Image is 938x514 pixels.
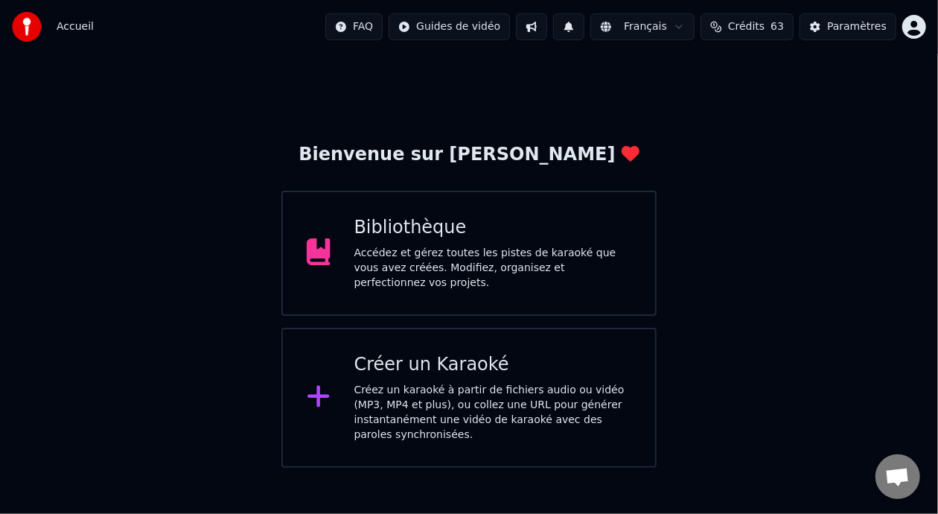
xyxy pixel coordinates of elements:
div: Bienvenue sur [PERSON_NAME] [299,143,639,167]
button: Crédits63 [701,13,794,40]
button: Paramètres [800,13,896,40]
div: Bibliothèque [354,216,632,240]
button: FAQ [325,13,383,40]
div: Créez un karaoké à partir de fichiers audio ou vidéo (MP3, MP4 et plus), ou collez une URL pour g... [354,383,632,442]
div: Accédez et gérez toutes les pistes de karaoké que vous avez créées. Modifiez, organisez et perfec... [354,246,632,291]
nav: breadcrumb [57,19,94,34]
div: Ouvrir le chat [875,454,920,499]
span: Accueil [57,19,94,34]
button: Guides de vidéo [389,13,510,40]
span: 63 [770,19,784,34]
div: Créer un Karaoké [354,353,632,377]
span: Crédits [728,19,765,34]
div: Paramètres [827,19,887,34]
img: youka [12,12,42,42]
